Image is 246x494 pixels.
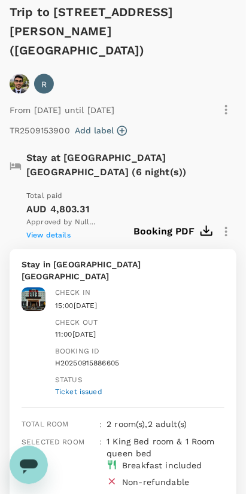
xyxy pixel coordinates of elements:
[55,330,224,341] div: 11:00[DATE]
[122,460,202,472] div: Breakfast included
[55,318,224,330] div: Check out
[22,420,69,429] span: Total room
[55,375,224,387] div: Status
[99,438,102,447] span: :
[26,231,71,240] span: View details
[26,192,63,200] span: Total paid
[55,387,224,399] div: Ticket issued
[41,78,47,90] p: R
[107,436,223,460] p: 1 King Bed room & 1 Room queen bed
[10,74,29,94] img: avatar-673d91e4a1763.jpeg
[133,222,211,242] button: Booking PDF
[99,421,102,429] span: :
[107,420,187,429] span: 2 room(s) , 2 adult(s)
[10,125,70,137] p: TR2509153900
[122,477,189,489] div: Non-refundable
[55,288,224,300] div: Check in
[10,104,115,116] p: From [DATE] until [DATE]
[10,446,48,484] iframe: Button to launch messaging window
[55,346,224,358] div: Booking ID
[55,302,98,310] span: 15:00[DATE]
[26,151,215,180] p: Stay at [GEOGRAPHIC_DATA] [GEOGRAPHIC_DATA] (6 night(s))
[10,2,236,60] h6: Trip to [STREET_ADDRESS][PERSON_NAME]([GEOGRAPHIC_DATA])
[55,358,224,370] div: H20250915886605
[22,288,45,312] img: Hampton Inn Stes Thunder Bay
[22,438,84,447] span: Selected room
[26,203,133,217] p: AUD 4,803.31
[75,125,127,137] button: Add label
[26,217,102,229] span: Approved by
[22,259,224,283] p: Stay in [GEOGRAPHIC_DATA] [GEOGRAPHIC_DATA]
